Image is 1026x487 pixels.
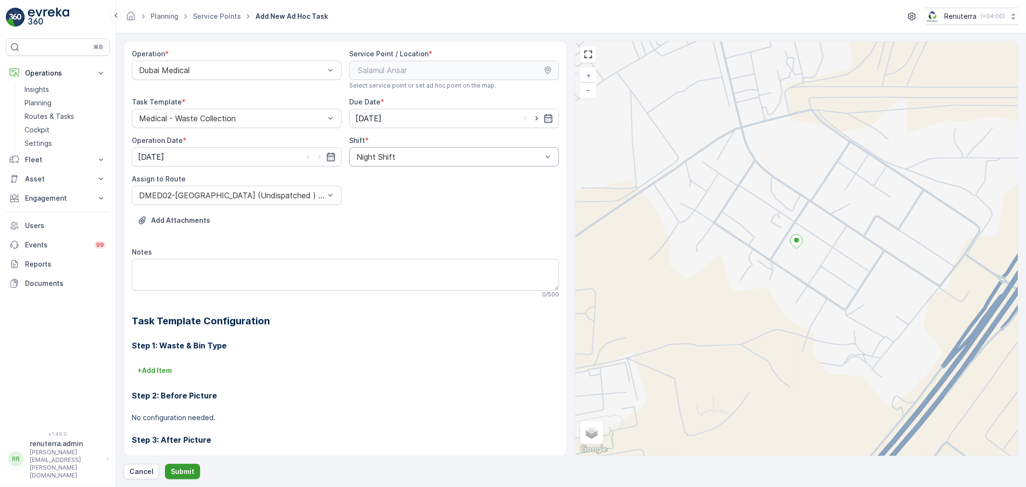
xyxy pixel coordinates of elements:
[581,422,602,443] a: Layers
[6,189,110,208] button: Engagement
[132,147,342,167] input: dd/mm/yyyy
[21,137,110,150] a: Settings
[25,98,51,108] p: Planning
[6,431,110,437] span: v 1.49.0
[132,340,559,351] h3: Step 1: Waste & Bin Type
[25,259,106,269] p: Reports
[578,443,609,456] img: Google
[132,213,216,228] button: Upload File
[132,98,182,106] label: Task Template
[28,8,69,27] img: logo_light-DOdMpM7g.png
[6,150,110,169] button: Fleet
[6,8,25,27] img: logo
[980,13,1005,20] p: ( +04:00 )
[132,413,559,423] p: No configuration needed.
[132,175,186,183] label: Assign to Route
[21,110,110,123] a: Routes & Tasks
[6,274,110,293] a: Documents
[349,82,496,90] span: Select service point or set ad hoc point on the map.
[581,68,595,83] a: Zoom In
[132,50,165,58] label: Operation
[6,216,110,235] a: Users
[253,12,330,21] span: Add New Ad Hoc Task
[8,451,24,467] div: RR
[581,47,595,62] a: View Fullscreen
[349,136,365,144] label: Shift
[349,98,380,106] label: Due Date
[151,12,178,20] a: Planning
[25,174,90,184] p: Asset
[25,193,90,203] p: Engagement
[25,279,106,288] p: Documents
[6,169,110,189] button: Asset
[25,68,90,78] p: Operations
[25,221,106,231] p: Users
[25,112,74,121] p: Routes & Tasks
[25,85,49,94] p: Insights
[6,235,110,255] a: Events99
[578,443,609,456] a: Open this area in Google Maps (opens a new window)
[124,464,159,479] button: Cancel
[21,123,110,137] a: Cockpit
[126,14,136,23] a: Homepage
[6,64,110,83] button: Operations
[25,139,52,148] p: Settings
[30,449,102,479] p: [PERSON_NAME][EMAIL_ADDRESS][PERSON_NAME][DOMAIN_NAME]
[132,248,152,256] label: Notes
[6,439,110,479] button: RRrenuterra.admin[PERSON_NAME][EMAIL_ADDRESS][PERSON_NAME][DOMAIN_NAME]
[93,43,103,51] p: ⌘B
[132,390,559,401] h3: Step 2: Before Picture
[21,83,110,96] a: Insights
[349,50,429,58] label: Service Point / Location
[21,96,110,110] a: Planning
[151,216,210,225] p: Add Attachments
[132,136,183,144] label: Operation Date
[925,8,1018,25] button: Renuterra(+04:00)
[96,241,104,249] p: 99
[581,83,595,97] a: Zoom Out
[129,467,153,476] p: Cancel
[132,314,559,328] h2: Task Template Configuration
[925,11,940,22] img: Screenshot_2024-07-26_at_13.33.01.png
[349,61,559,80] input: Salamul Ansar
[944,12,976,21] p: Renuterra
[165,464,200,479] button: Submit
[586,86,591,94] span: −
[171,467,194,476] p: Submit
[30,439,102,449] p: renuterra.admin
[25,125,50,135] p: Cockpit
[138,366,172,375] p: + Add Item
[132,434,559,446] h3: Step 3: After Picture
[6,255,110,274] a: Reports
[542,291,559,298] p: 0 / 500
[25,155,90,165] p: Fleet
[349,109,559,128] input: dd/mm/yyyy
[132,363,177,378] button: +Add Item
[586,71,591,79] span: +
[193,12,241,20] a: Service Points
[25,240,89,250] p: Events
